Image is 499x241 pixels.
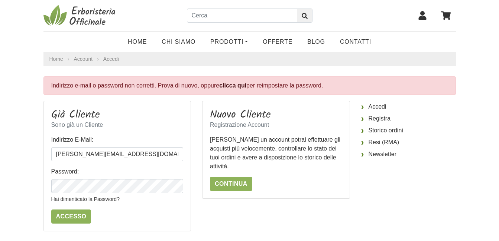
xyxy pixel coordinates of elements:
a: Home [120,34,154,49]
a: Continua [210,177,252,191]
a: Contatti [333,34,379,49]
a: Accedi [361,101,456,113]
a: Accedi [103,56,119,62]
a: Hai dimenticato la Password? [51,196,120,202]
p: [PERSON_NAME] un account potrai effettuare gli acquisti più velocemente, controllare lo stato dei... [210,135,342,171]
label: Indirizzo E-Mail: [51,135,94,144]
img: Erboristeria Officinale [43,4,118,27]
a: Newsletter [361,148,456,160]
label: Password: [51,167,79,176]
a: Chi Siamo [154,34,203,49]
p: Sono già un Cliente [51,121,184,129]
a: Blog [300,34,333,49]
input: Indirizzo E-Mail: [51,147,184,161]
a: Prodotti [203,34,255,49]
h3: Nuovo Cliente [210,109,342,121]
h3: Già Cliente [51,109,184,121]
a: OFFERTE [255,34,300,49]
a: Home [49,55,63,63]
a: Storico ordini [361,125,456,136]
a: Account [74,55,93,63]
a: Resi (RMA) [361,136,456,148]
input: Cerca [187,9,297,23]
a: Registra [361,113,456,125]
p: Registrazione Account [210,121,342,129]
div: Indirizzo e-mail o password non corretti. Prova di nuovo, oppure per reimpostare la password. [43,76,456,95]
nav: breadcrumb [43,52,456,66]
input: Accesso [51,209,91,224]
a: clicca qui [219,82,246,89]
